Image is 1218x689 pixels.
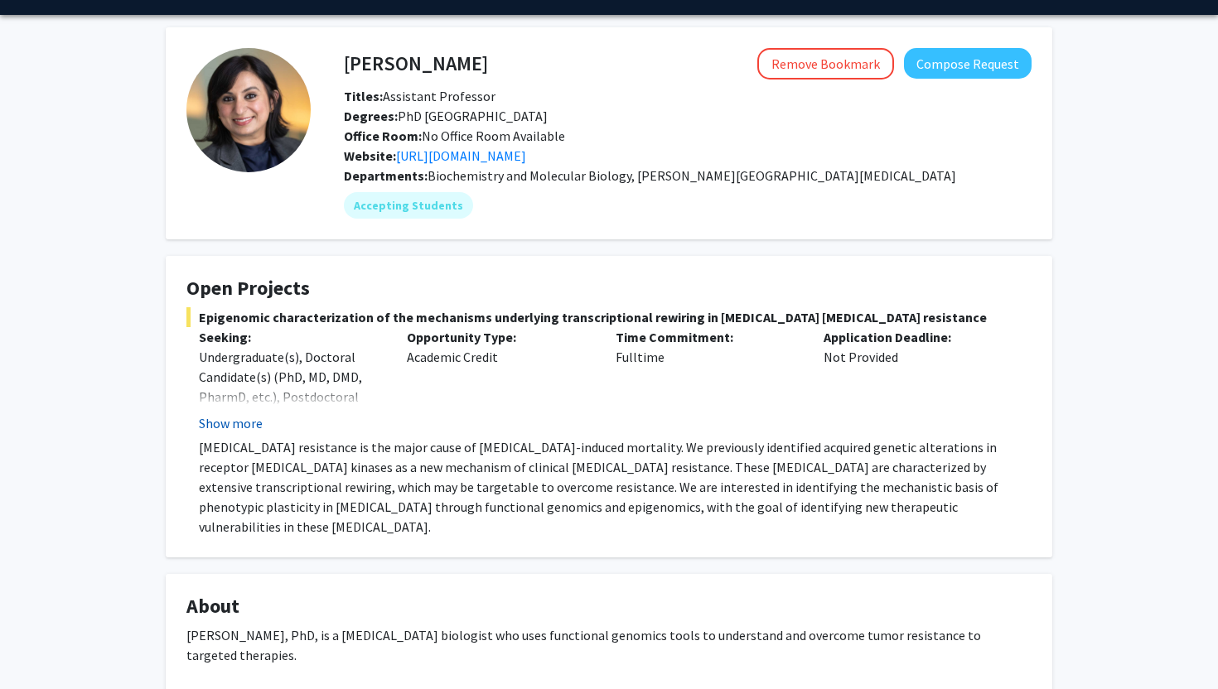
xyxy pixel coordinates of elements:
button: Remove Bookmark [757,48,894,79]
p: [PERSON_NAME], PhD, is a [MEDICAL_DATA] biologist who uses functional genomics tools to understan... [186,625,1032,665]
b: Website: [344,147,396,164]
span: Biochemistry and Molecular Biology, [PERSON_NAME][GEOGRAPHIC_DATA][MEDICAL_DATA] [428,167,956,184]
mat-chip: Accepting Students [344,192,473,219]
p: Time Commitment: [616,327,799,347]
h4: [PERSON_NAME] [344,48,488,79]
b: Office Room: [344,128,422,144]
button: Compose Request to Utthara Nayar [904,48,1032,79]
p: Opportunity Type: [407,327,590,347]
div: Not Provided [811,327,1019,433]
p: [MEDICAL_DATA] resistance is the major cause of [MEDICAL_DATA]-induced mortality. We previously i... [199,437,1032,537]
img: Profile Picture [186,48,311,172]
a: Opens in a new tab [396,147,526,164]
span: Epigenomic characterization of the mechanisms underlying transcriptional rewiring in [MEDICAL_DAT... [186,307,1032,327]
div: Undergraduate(s), Doctoral Candidate(s) (PhD, MD, DMD, PharmD, etc.), Postdoctoral Researcher(s) ... [199,347,382,466]
div: Academic Credit [394,327,602,433]
iframe: Chat [12,614,70,677]
span: Assistant Professor [344,88,495,104]
p: Seeking: [199,327,382,347]
div: Fulltime [603,327,811,433]
b: Departments: [344,167,428,184]
h4: Open Projects [186,277,1032,301]
button: Show more [199,413,263,433]
span: No Office Room Available [344,128,565,144]
p: Application Deadline: [824,327,1007,347]
b: Degrees: [344,108,398,124]
span: PhD [GEOGRAPHIC_DATA] [344,108,548,124]
h4: About [186,595,1032,619]
b: Titles: [344,88,383,104]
